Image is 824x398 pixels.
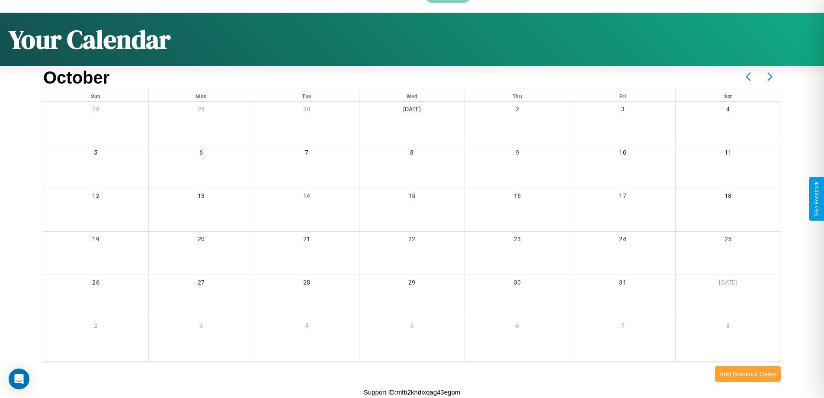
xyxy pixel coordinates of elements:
div: 30 [254,102,359,120]
div: 5 [43,145,148,163]
h1: Your Calendar [9,22,170,57]
div: Sun [43,89,148,101]
div: Open Intercom Messenger [9,369,29,389]
div: 18 [676,188,781,206]
div: Sat [676,89,781,101]
div: 28 [43,102,148,120]
div: 16 [465,188,570,206]
div: 31 [570,275,675,293]
div: 8 [676,318,781,336]
button: Add Blackout Dates [715,366,781,382]
div: 23 [465,232,570,249]
div: 29 [359,275,465,293]
div: [DATE] [676,275,781,293]
div: 2 [465,102,570,120]
div: 24 [570,232,675,249]
div: 21 [254,232,359,249]
div: Wed [359,89,465,101]
h2: October [43,68,109,87]
div: 22 [359,232,465,249]
div: 12 [43,188,148,206]
div: Tue [254,89,359,101]
div: 26 [43,275,148,293]
div: Fri [570,89,675,101]
div: 27 [149,275,254,293]
div: 29 [149,102,254,120]
div: 15 [359,188,465,206]
div: [DATE] [359,102,465,120]
div: 10 [570,145,675,163]
div: 17 [570,188,675,206]
div: 19 [43,232,148,249]
div: 5 [359,318,465,336]
div: 9 [465,145,570,163]
div: 8 [359,145,465,163]
div: 30 [465,275,570,293]
div: 25 [676,232,781,249]
div: 20 [149,232,254,249]
div: 3 [570,102,675,120]
div: 6 [465,318,570,336]
div: Give Feedback [814,181,820,217]
div: 3 [149,318,254,336]
div: 11 [676,145,781,163]
div: 4 [254,318,359,336]
div: 6 [149,145,254,163]
div: 4 [676,102,781,120]
div: 13 [149,188,254,206]
div: 2 [43,318,148,336]
div: 7 [570,318,675,336]
div: Mon [149,89,254,101]
div: 14 [254,188,359,206]
div: 7 [254,145,359,163]
div: 28 [254,275,359,293]
p: Support ID: mfb2khdixqag43egom [364,386,460,398]
div: Thu [465,89,570,101]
